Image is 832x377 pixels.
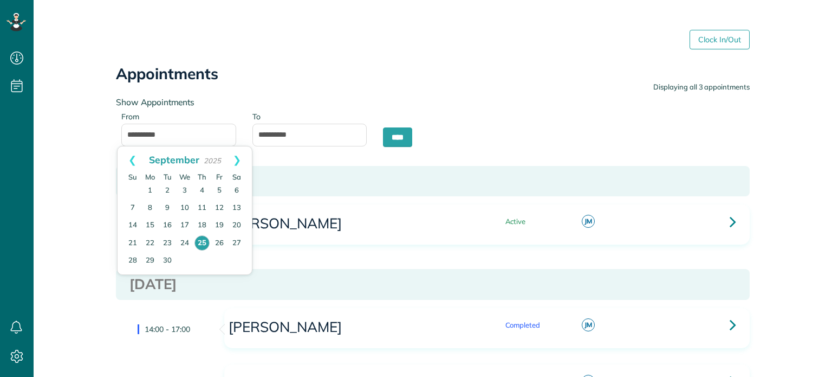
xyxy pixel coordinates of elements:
a: 9 [159,200,176,217]
a: 4 [193,182,211,200]
span: Sunday [128,172,137,181]
label: To [252,106,266,126]
span: September [149,154,199,165]
a: 6 [228,182,245,200]
h2: Appointments [116,66,218,82]
a: 20 [228,217,245,234]
h4: Show Appointments [116,98,425,107]
span: Tuesday [164,172,172,181]
a: 1 [141,182,159,200]
a: 10 [176,200,193,217]
a: 24 [176,235,193,252]
a: 23 [159,235,176,252]
a: Next [222,146,252,174]
div: Displaying all 3 appointments [653,82,750,92]
a: 26 [211,235,228,252]
a: 29 [141,252,159,270]
a: 22 [141,235,159,252]
h3: [PERSON_NAME] [227,320,467,335]
span: Monday [145,172,155,181]
a: 25 [194,235,210,251]
h3: [PERSON_NAME] [227,216,467,232]
span: Saturday [232,172,241,181]
a: Clock In/Out [690,30,750,49]
a: 19 [211,217,228,234]
span: Friday [216,172,223,181]
a: 11 [193,200,211,217]
a: 14 [124,217,141,234]
span: Wednesday [179,172,190,181]
a: 8 [141,200,159,217]
a: 28 [124,252,141,270]
span: JM [582,215,595,228]
label: From [121,106,145,126]
h3: [DATE] [129,277,736,292]
span: Thursday [198,172,206,181]
h4: 14:00 - 17:00 [138,324,208,334]
a: 2 [159,182,176,200]
a: 16 [159,217,176,234]
a: 15 [141,217,159,234]
a: 5 [211,182,228,200]
span: Active [497,218,526,225]
a: 12 [211,200,228,217]
a: 3 [176,182,193,200]
span: Completed [497,322,541,329]
a: 21 [124,235,141,252]
a: 18 [193,217,211,234]
a: Prev [118,146,147,174]
h3: [DATE] [129,174,736,189]
a: 17 [176,217,193,234]
a: 13 [228,200,245,217]
span: 2025 [204,156,221,165]
span: JM [582,318,595,331]
a: 30 [159,252,176,270]
a: 7 [124,200,141,217]
a: 27 [228,235,245,252]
